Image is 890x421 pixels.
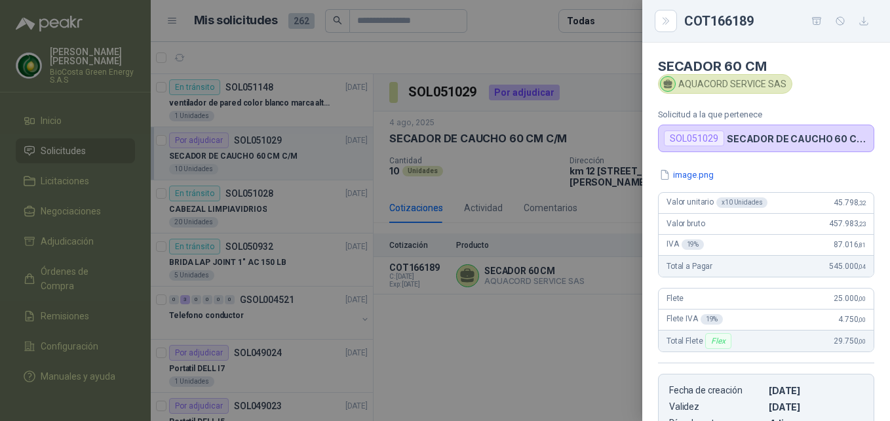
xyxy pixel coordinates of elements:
span: Flete [667,294,684,303]
button: Close [658,13,674,29]
span: 4.750 [838,315,866,324]
div: Flex [705,333,731,349]
div: x 10 Unidades [716,197,767,208]
span: Flete IVA [667,314,723,325]
p: Validez [669,401,764,412]
span: ,00 [858,338,866,345]
span: 45.798 [834,198,866,207]
p: [DATE] [769,385,863,396]
span: Valor unitario [667,197,767,208]
div: SOL051029 [664,130,724,146]
span: 87.016 [834,240,866,249]
span: 545.000 [829,262,866,271]
p: SECADOR DE CAUCHO 60 CM C/M [727,133,868,144]
div: 19 % [701,314,724,325]
p: [DATE] [769,401,863,412]
span: ,04 [858,263,866,270]
div: 19 % [682,239,705,250]
p: Solicitud a la que pertenece [658,110,874,119]
span: ,81 [858,241,866,249]
div: COT166189 [684,10,874,31]
span: ,32 [858,199,866,207]
span: IVA [667,239,704,250]
div: AQUACORD SERVICE SAS [658,74,792,94]
span: 457.983 [829,219,866,228]
span: ,23 [858,220,866,228]
span: 29.750 [834,336,866,346]
span: ,00 [858,316,866,323]
span: Valor bruto [667,219,705,228]
span: ,00 [858,295,866,302]
p: Fecha de creación [669,385,764,396]
span: Total a Pagar [667,262,712,271]
h4: SECADOR 60 CM [658,58,874,74]
span: Total Flete [667,333,734,349]
button: image.png [658,168,715,182]
span: 25.000 [834,294,866,303]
